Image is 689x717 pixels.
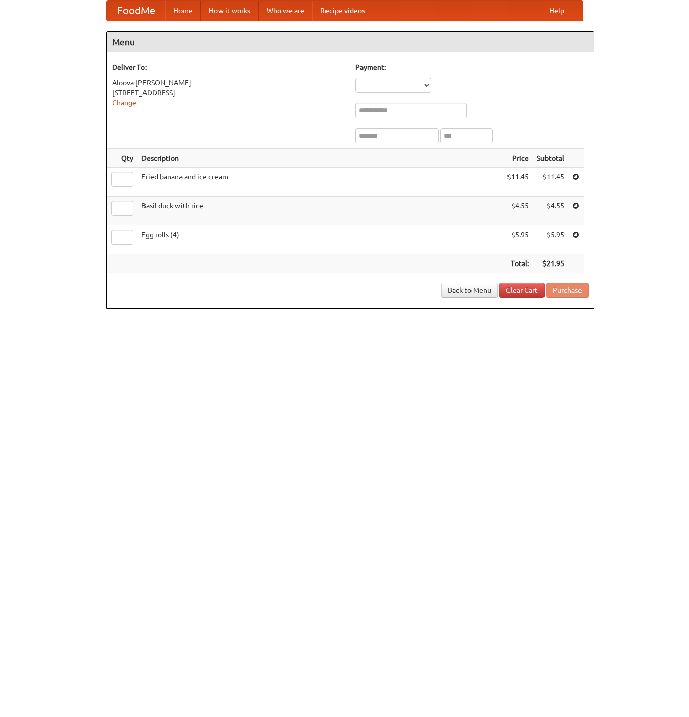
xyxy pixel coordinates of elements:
a: How it works [201,1,259,21]
button: Purchase [546,283,589,298]
a: Back to Menu [441,283,498,298]
th: Total: [503,254,533,273]
a: FoodMe [107,1,165,21]
div: Aloova [PERSON_NAME] [112,78,345,88]
td: Fried banana and ice cream [137,168,503,197]
td: $5.95 [503,225,533,254]
th: Description [137,149,503,168]
a: Recipe videos [312,1,373,21]
th: Qty [107,149,137,168]
td: $11.45 [503,168,533,197]
td: $5.95 [533,225,568,254]
td: Basil duck with rice [137,197,503,225]
td: Egg rolls (4) [137,225,503,254]
a: Home [165,1,201,21]
h4: Menu [107,32,594,52]
h5: Deliver To: [112,62,345,72]
a: Who we are [259,1,312,21]
a: Change [112,99,136,107]
th: Price [503,149,533,168]
th: Subtotal [533,149,568,168]
td: $11.45 [533,168,568,197]
td: $4.55 [533,197,568,225]
a: Help [541,1,572,21]
a: Clear Cart [499,283,545,298]
div: [STREET_ADDRESS] [112,88,345,98]
th: $21.95 [533,254,568,273]
h5: Payment: [355,62,589,72]
td: $4.55 [503,197,533,225]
